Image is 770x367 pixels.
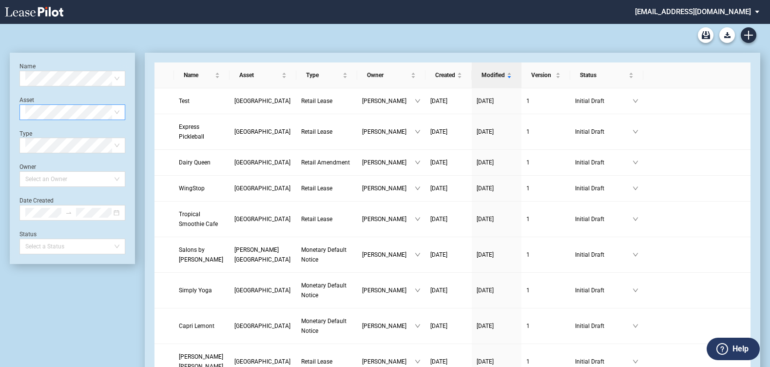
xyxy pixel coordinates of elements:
[362,214,415,224] span: [PERSON_NAME]
[472,62,521,88] th: Modified
[430,358,447,365] span: [DATE]
[477,185,494,192] span: [DATE]
[179,245,225,265] a: Salons by [PERSON_NAME]
[179,159,211,166] span: Dairy Queen
[633,160,638,165] span: down
[301,357,352,367] a: Retail Lease
[633,98,638,104] span: down
[415,129,421,135] span: down
[477,323,494,329] span: [DATE]
[234,128,290,135] span: Hooksett Village
[430,216,447,223] span: [DATE]
[415,323,421,329] span: down
[425,62,472,88] th: Created
[477,285,517,295] a: [DATE]
[362,357,415,367] span: [PERSON_NAME]
[633,216,638,222] span: down
[477,250,517,260] a: [DATE]
[301,318,346,334] span: Monetary Default Notice
[415,287,421,293] span: down
[174,62,230,88] th: Name
[526,159,530,166] span: 1
[415,185,421,191] span: down
[301,316,352,336] a: Monetary Default Notice
[741,27,756,43] a: Create new document
[526,98,530,104] span: 1
[19,231,37,238] label: Status
[415,98,421,104] span: down
[575,250,633,260] span: Initial Draft
[239,70,280,80] span: Asset
[234,185,290,192] span: Loyal Plaza
[526,287,530,294] span: 1
[575,214,633,224] span: Initial Draft
[526,250,565,260] a: 1
[179,183,225,193] a: WingStop
[575,285,633,295] span: Initial Draft
[477,158,517,167] a: [DATE]
[19,97,34,103] label: Asset
[179,123,204,140] span: Express Pickleball
[732,343,749,355] label: Help
[306,70,341,80] span: Type
[367,70,409,80] span: Owner
[430,323,447,329] span: [DATE]
[430,250,467,260] a: [DATE]
[526,96,565,106] a: 1
[477,321,517,331] a: [DATE]
[430,251,447,258] span: [DATE]
[430,128,447,135] span: [DATE]
[179,285,225,295] a: Simply Yoga
[435,70,455,80] span: Created
[301,281,352,300] a: Monetary Default Notice
[430,96,467,106] a: [DATE]
[430,287,447,294] span: [DATE]
[415,252,421,258] span: down
[234,323,290,329] span: Lemont Village
[477,96,517,106] a: [DATE]
[477,98,494,104] span: [DATE]
[477,127,517,137] a: [DATE]
[430,357,467,367] a: [DATE]
[430,285,467,295] a: [DATE]
[430,183,467,193] a: [DATE]
[633,287,638,293] span: down
[179,185,205,192] span: WingStop
[179,321,225,331] a: Capri Lemont
[477,357,517,367] a: [DATE]
[531,70,554,80] span: Version
[301,214,352,224] a: Retail Lease
[526,321,565,331] a: 1
[301,98,332,104] span: Retail Lease
[179,96,225,106] a: Test
[230,62,296,88] th: Asset
[477,216,494,223] span: [DATE]
[234,321,291,331] a: [GEOGRAPHIC_DATA]
[477,287,494,294] span: [DATE]
[430,98,447,104] span: [DATE]
[65,209,72,216] span: swap-right
[526,357,565,367] a: 1
[575,96,633,106] span: Initial Draft
[234,246,290,263] span: Bishop's Corner
[698,27,713,43] a: Archive
[301,216,332,223] span: Retail Lease
[430,185,447,192] span: [DATE]
[234,216,290,223] span: Loyal Plaza
[415,359,421,365] span: down
[633,129,638,135] span: down
[526,285,565,295] a: 1
[234,285,291,295] a: [GEOGRAPHIC_DATA]
[362,127,415,137] span: [PERSON_NAME]
[575,127,633,137] span: Initial Draft
[362,158,415,167] span: [PERSON_NAME]
[575,357,633,367] span: Initial Draft
[234,358,290,365] span: Cullman Shopping Center
[234,158,291,167] a: [GEOGRAPHIC_DATA]
[234,98,290,104] span: Horizon Village
[575,321,633,331] span: Initial Draft
[234,183,291,193] a: [GEOGRAPHIC_DATA]
[234,287,290,294] span: Lemont Village
[362,183,415,193] span: [PERSON_NAME]
[570,62,643,88] th: Status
